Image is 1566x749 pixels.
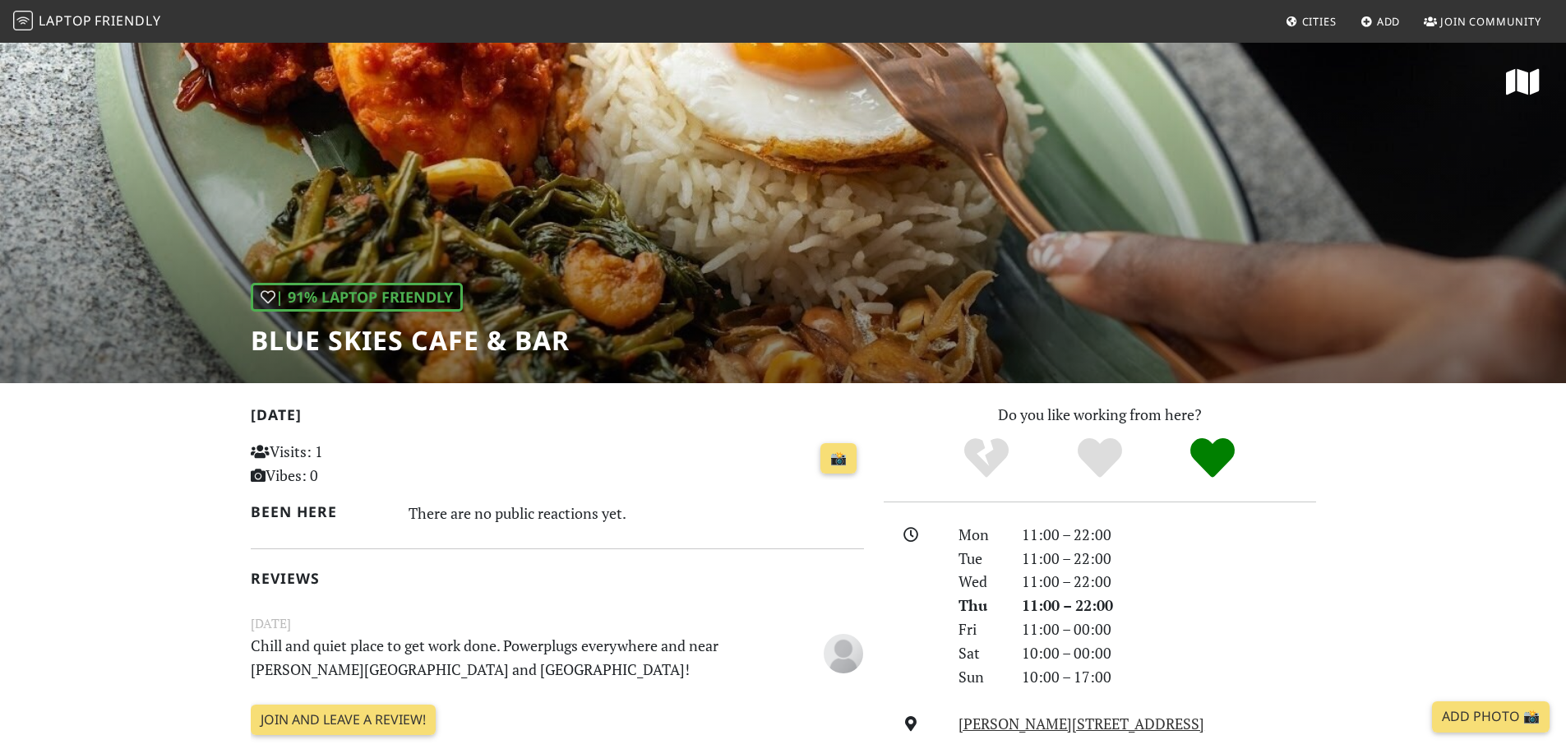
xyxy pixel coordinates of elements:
small: [DATE] [241,613,874,634]
div: | 91% Laptop Friendly [251,283,463,312]
span: Janet Sim [824,642,863,662]
div: 10:00 – 00:00 [1012,641,1326,665]
p: Chill and quiet place to get work done. Powerplugs everywhere and near [PERSON_NAME][GEOGRAPHIC_D... [241,634,769,682]
a: Add [1354,7,1407,36]
a: Add Photo 📸 [1432,701,1550,733]
div: Fri [949,617,1011,641]
span: Join Community [1440,14,1541,29]
h1: Blue Skies Cafe & Bar [251,325,570,356]
img: LaptopFriendly [13,11,33,30]
img: blank-535327c66bd565773addf3077783bbfce4b00ec00e9fd257753287c682c7fa38.png [824,634,863,673]
div: Yes [1043,436,1157,481]
div: 11:00 – 00:00 [1012,617,1326,641]
div: Sat [949,641,1011,665]
h2: [DATE] [251,406,864,430]
h2: Been here [251,503,390,520]
span: Cities [1302,14,1337,29]
div: 11:00 – 22:00 [1012,523,1326,547]
a: Join Community [1417,7,1548,36]
div: Sun [949,665,1011,689]
p: Do you like working from here? [884,403,1316,427]
div: 10:00 – 17:00 [1012,665,1326,689]
h2: Reviews [251,570,864,587]
div: Wed [949,570,1011,594]
div: 11:00 – 22:00 [1012,547,1326,571]
div: No [930,436,1043,481]
div: Thu [949,594,1011,617]
a: Cities [1279,7,1343,36]
span: Add [1377,14,1401,29]
div: Tue [949,547,1011,571]
a: LaptopFriendly LaptopFriendly [13,7,161,36]
div: Mon [949,523,1011,547]
span: Laptop [39,12,92,30]
div: 11:00 – 22:00 [1012,594,1326,617]
span: Friendly [95,12,160,30]
a: [PERSON_NAME][STREET_ADDRESS] [959,714,1204,733]
div: There are no public reactions yet. [409,500,864,526]
a: 📸 [820,443,857,474]
div: 11:00 – 22:00 [1012,570,1326,594]
a: Join and leave a review! [251,705,436,736]
div: Definitely! [1156,436,1269,481]
p: Visits: 1 Vibes: 0 [251,440,442,488]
